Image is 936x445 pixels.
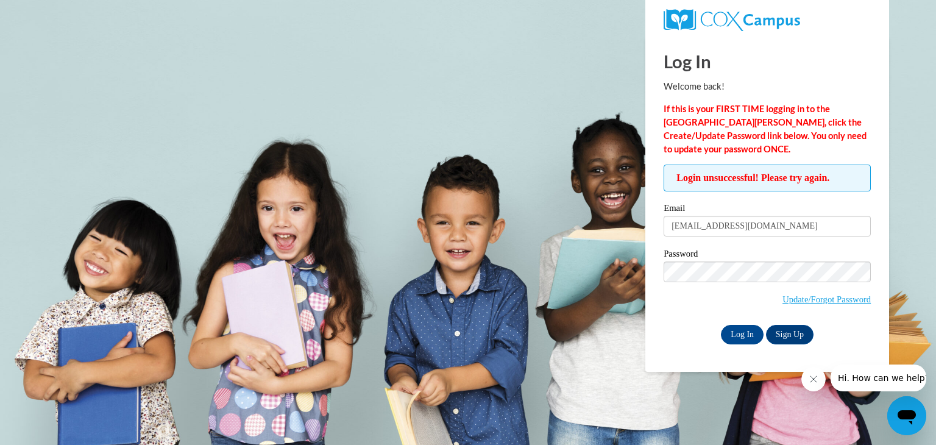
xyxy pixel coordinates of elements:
[664,49,871,74] h1: Log In
[782,294,871,304] a: Update/Forgot Password
[664,104,867,154] strong: If this is your FIRST TIME logging in to the [GEOGRAPHIC_DATA][PERSON_NAME], click the Create/Upd...
[766,325,814,344] a: Sign Up
[801,367,826,391] iframe: Close message
[664,249,871,262] label: Password
[664,9,871,31] a: COX Campus
[664,80,871,93] p: Welcome back!
[831,365,926,391] iframe: Message from company
[7,9,99,18] span: Hi. How can we help?
[887,396,926,435] iframe: Button to launch messaging window
[664,165,871,191] span: Login unsuccessful! Please try again.
[664,204,871,216] label: Email
[664,9,800,31] img: COX Campus
[721,325,764,344] input: Log In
